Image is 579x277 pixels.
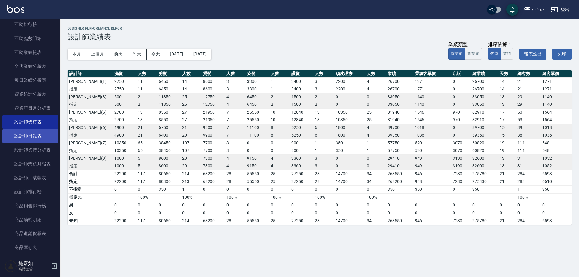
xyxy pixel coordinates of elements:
td: 26700 [386,85,413,93]
td: 0 [451,124,471,131]
td: 8600 [201,77,225,85]
td: 1564 [541,108,572,116]
button: 今天 [147,49,165,60]
td: 38450 [157,139,181,147]
td: 1052 [541,154,572,162]
td: 0 [365,93,386,101]
td: 900 [290,139,313,147]
th: 人數 [269,70,290,78]
td: 7700 [201,139,225,147]
td: 4900 [113,124,136,131]
td: 60820 [471,139,498,147]
td: 4 [225,154,246,162]
a: 商品銷售排行榜 [2,199,58,213]
td: 指定 [68,85,113,93]
td: 1140 [541,93,572,101]
td: 2200 [334,77,365,85]
td: 0 [334,154,365,162]
td: 0 [365,154,386,162]
td: 1140 [413,93,451,101]
td: 39350 [471,131,498,139]
td: 1271 [413,85,451,93]
td: 6750 [157,124,181,131]
td: 25 [365,108,386,116]
td: 6450 [157,85,181,93]
td: 1271 [413,77,451,85]
td: 13 [313,116,334,124]
td: 6450 [245,101,269,109]
td: 9150 [245,162,269,170]
a: 營業統計分析表 [2,87,58,101]
th: 護髮 [290,70,313,78]
button: 實業績 [465,48,482,60]
td: 1 [269,85,290,93]
td: 33050 [386,93,413,101]
td: 7700 [201,147,225,155]
td: 3360 [290,154,313,162]
td: 21950 [201,108,225,116]
td: 0 [365,101,386,109]
a: 互助排行榜 [2,17,58,31]
td: 1271 [541,77,572,85]
td: 3 [225,147,246,155]
button: 代號 [488,48,501,60]
td: 39350 [386,131,413,139]
td: 4 [225,93,246,101]
th: 業績 [386,70,413,78]
table: a dense table [68,70,572,225]
td: 1036 [541,131,572,139]
th: 總業績 [471,70,498,78]
td: 14 [181,77,201,85]
td: 25550 [245,108,269,116]
td: 7 [225,124,246,131]
td: [PERSON_NAME](7) [68,139,113,147]
td: 3070 [451,139,471,147]
td: 3360 [290,162,313,170]
td: 65 [136,139,157,147]
button: 列印 [552,49,572,60]
a: 設計師業績分析表 [2,143,58,157]
td: 2 [136,93,157,101]
a: 商品庫存盤點表 [2,255,58,269]
th: 燙髮 [201,70,225,78]
th: 設計師 [68,70,113,78]
td: 14 [498,85,516,93]
td: 25 [181,93,201,101]
td: 12840 [290,116,313,124]
th: 人數 [313,70,334,78]
td: 20 [181,154,201,162]
a: 互助業績報表 [2,46,58,59]
td: 15 [498,124,516,131]
td: 指定 [68,116,113,124]
td: 15 [498,131,516,139]
td: 指定 [68,131,113,139]
td: 21 [136,131,157,139]
td: 10350 [113,147,136,155]
th: 業績客單價 [413,70,451,78]
td: 17 [498,116,516,124]
td: 1546 [413,116,451,124]
a: 設計師抽成報表 [2,171,58,185]
td: 21 [181,124,201,131]
td: 1 [269,77,290,85]
td: 39700 [386,124,413,131]
td: 3400 [290,77,313,85]
td: 0 [269,139,290,147]
td: 350 [334,147,365,155]
td: 25 [365,116,386,124]
td: 1800 [334,131,365,139]
td: 19 [498,147,516,155]
button: save [506,4,518,16]
th: 店販 [451,70,471,78]
td: 1000 [113,162,136,170]
td: 1 [313,139,334,147]
td: 21 [516,77,540,85]
button: 虛業績 [448,48,465,60]
td: 81940 [386,108,413,116]
a: 商品進銷貨報表 [2,227,58,241]
td: 5250 [290,124,313,131]
a: 商品消耗明細 [2,213,58,227]
td: 4 [365,124,386,131]
td: 13 [498,154,516,162]
td: 4 [225,101,246,109]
